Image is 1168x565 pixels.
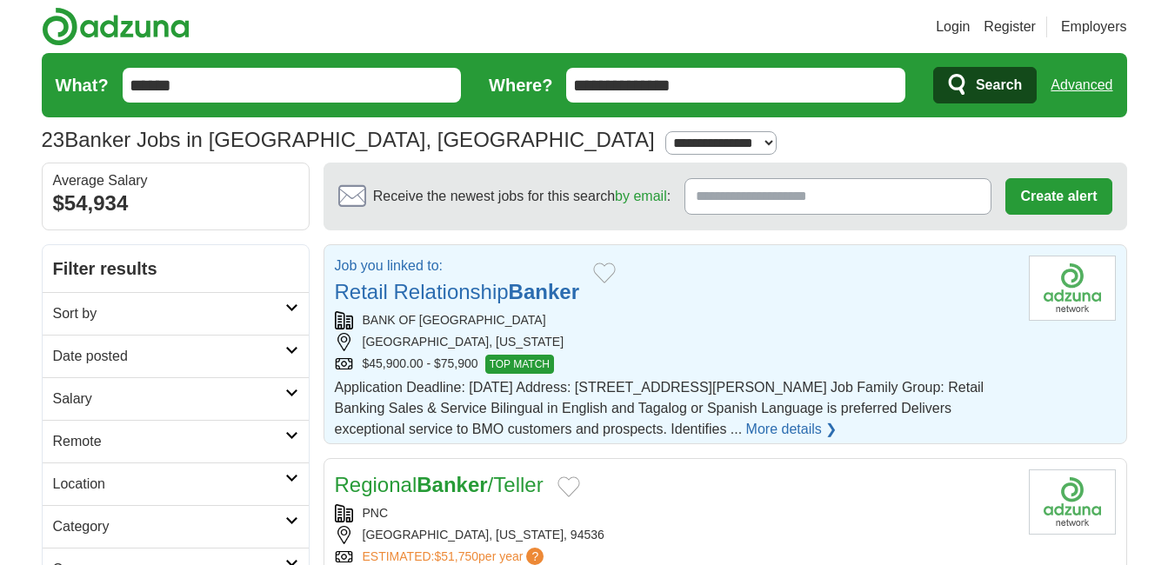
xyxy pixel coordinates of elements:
[417,473,487,496] strong: Banker
[43,420,309,462] a: Remote
[56,72,109,98] label: What?
[53,174,298,188] div: Average Salary
[1029,469,1116,535] img: PNC Bank NA logo
[43,292,309,335] a: Sort by
[509,280,579,303] strong: Banker
[53,303,285,324] h2: Sort by
[335,311,1015,329] div: BANK OF [GEOGRAPHIC_DATA]
[557,476,580,497] button: Add to favorite jobs
[43,245,309,292] h2: Filter results
[42,7,190,46] img: Adzuna logo
[434,549,478,563] span: $51,750
[976,68,1022,103] span: Search
[43,335,309,377] a: Date posted
[42,128,655,151] h1: Banker Jobs in [GEOGRAPHIC_DATA], [GEOGRAPHIC_DATA]
[43,505,309,548] a: Category
[933,67,1037,103] button: Search
[526,548,544,565] span: ?
[363,506,389,520] a: PNC
[43,462,309,505] a: Location
[615,189,667,203] a: by email
[335,473,544,496] a: RegionalBanker/Teller
[936,17,970,37] a: Login
[1005,178,1111,215] button: Create alert
[53,474,285,495] h2: Location
[489,72,552,98] label: Where?
[335,280,579,303] a: Retail RelationshipBanker
[53,516,285,537] h2: Category
[485,355,554,374] span: TOP MATCH
[335,380,984,436] span: Application Deadline: [DATE] Address: [STREET_ADDRESS][PERSON_NAME] Job Family Group: Retail Bank...
[1061,17,1127,37] a: Employers
[335,333,1015,351] div: [GEOGRAPHIC_DATA], [US_STATE]
[593,263,616,283] button: Add to favorite jobs
[42,124,65,156] span: 23
[1029,256,1116,321] img: Company logo
[746,419,838,440] a: More details ❯
[1051,68,1112,103] a: Advanced
[53,188,298,219] div: $54,934
[53,431,285,452] h2: Remote
[335,526,1015,544] div: [GEOGRAPHIC_DATA], [US_STATE], 94536
[373,186,671,207] span: Receive the newest jobs for this search :
[43,377,309,420] a: Salary
[53,389,285,409] h2: Salary
[335,256,579,276] p: Job you linked to:
[53,346,285,367] h2: Date posted
[984,17,1036,37] a: Register
[335,355,1015,374] div: $45,900.00 - $75,900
